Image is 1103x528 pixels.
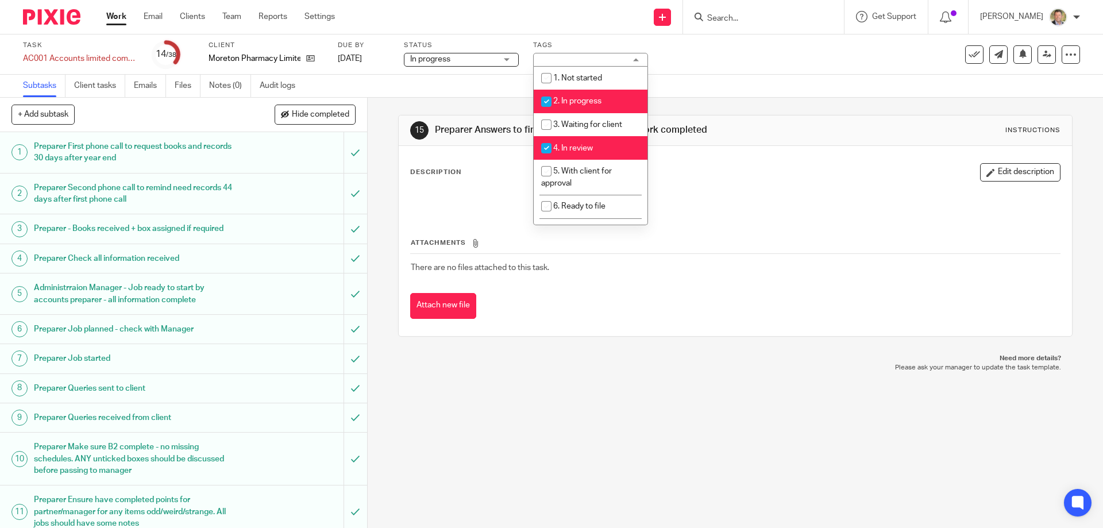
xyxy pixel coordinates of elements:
[338,41,389,50] label: Due by
[222,11,241,22] a: Team
[292,110,349,120] span: Hide completed
[553,144,593,152] span: 4. In review
[166,52,176,58] small: /38
[134,75,166,97] a: Emails
[11,350,28,367] div: 7
[980,11,1043,22] p: [PERSON_NAME]
[11,144,28,160] div: 1
[34,380,233,397] h1: Preparer Queries sent to client
[410,121,429,140] div: 15
[411,264,549,272] span: There are no files attached to this task.
[144,11,163,22] a: Email
[11,250,28,267] div: 4
[156,48,176,61] div: 14
[259,11,287,22] a: Reports
[338,55,362,63] span: [DATE]
[553,97,601,105] span: 2. In progress
[553,202,606,210] span: 6. Ready to file
[34,179,233,209] h1: Preparer Second phone call to remind need records 44 days after first phone call
[872,13,916,21] span: Get Support
[209,75,251,97] a: Notes (0)
[304,11,335,22] a: Settings
[11,380,28,396] div: 8
[209,41,323,50] label: Client
[1005,126,1060,135] div: Instructions
[34,409,233,426] h1: Preparer Queries received from client
[34,350,233,367] h1: Preparer Job started
[34,250,233,267] h1: Preparer Check all information received
[11,286,28,302] div: 5
[74,75,125,97] a: Client tasks
[180,11,205,22] a: Clients
[11,221,28,237] div: 3
[175,75,200,97] a: Files
[11,451,28,467] div: 10
[541,167,612,187] span: 5. With client for approval
[11,410,28,426] div: 9
[533,41,648,50] label: Tags
[34,220,233,237] h1: Preparer - Books received + box assigned if required
[11,504,28,520] div: 11
[706,14,809,24] input: Search
[23,9,80,25] img: Pixie
[11,186,28,202] div: 2
[410,293,476,319] button: Attach new file
[411,240,466,246] span: Attachments
[410,354,1060,363] p: Need more details?
[404,41,519,50] label: Status
[410,363,1060,372] p: Please ask your manager to update the task template.
[11,321,28,337] div: 6
[410,55,450,63] span: In progress
[275,105,356,124] button: Hide completed
[23,75,65,97] a: Subtasks
[1049,8,1067,26] img: High%20Res%20Andrew%20Price%20Accountants_Poppy%20Jakes%20photography-1118.jpg
[11,105,75,124] button: + Add subtask
[23,41,138,50] label: Task
[23,53,138,64] div: AC001 Accounts limited company non management accounts
[553,121,622,129] span: 3. Waiting for client
[553,74,602,82] span: 1. Not started
[410,168,461,177] p: Description
[980,163,1060,182] button: Edit description
[209,53,300,64] p: Moreton Pharmacy Limited
[34,438,233,479] h1: Preparer Make sure B2 complete - no missing schedules. ANY unticked boxes should be discussed bef...
[260,75,304,97] a: Audit logs
[34,321,233,338] h1: Preparer Job planned - check with Manager
[34,279,233,309] h1: Administrraion Manager - Job ready to start by accounts preparer - all information complete
[106,11,126,22] a: Work
[435,124,760,136] h1: Preparer Answers to final queries received and work completed
[34,138,233,167] h1: Preparer First phone call to request books and records 30 days after year end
